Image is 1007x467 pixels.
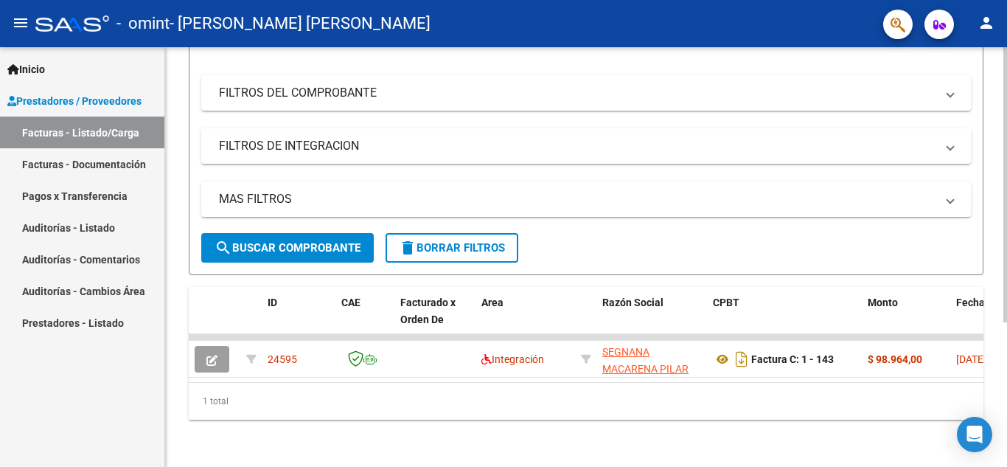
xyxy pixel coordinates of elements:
span: 24595 [268,353,297,365]
span: Facturado x Orden De [400,297,456,325]
strong: Factura C: 1 - 143 [751,353,834,365]
strong: $ 98.964,00 [868,353,922,365]
span: SEGNANA MACARENA PILAR [602,346,689,375]
mat-icon: delete [399,239,417,257]
mat-expansion-panel-header: FILTROS DE INTEGRACION [201,128,971,164]
span: Integración [481,353,544,365]
datatable-header-cell: CPBT [707,287,862,352]
span: Razón Social [602,297,663,308]
span: Prestadores / Proveedores [7,93,142,109]
datatable-header-cell: CAE [335,287,394,352]
datatable-header-cell: Area [475,287,575,352]
div: 1 total [189,383,983,420]
button: Buscar Comprobante [201,233,374,263]
mat-icon: menu [12,14,29,32]
mat-expansion-panel-header: MAS FILTROS [201,181,971,217]
span: Inicio [7,61,45,77]
span: - omint [116,7,170,40]
span: ID [268,297,277,308]
datatable-header-cell: Razón Social [596,287,707,352]
mat-panel-title: MAS FILTROS [219,191,935,207]
div: Open Intercom Messenger [957,417,992,452]
datatable-header-cell: ID [262,287,335,352]
div: 27402393888 [602,344,701,375]
button: Borrar Filtros [386,233,518,263]
span: Area [481,297,503,308]
span: [DATE] [956,353,986,365]
span: CPBT [713,297,739,308]
i: Descargar documento [732,347,751,371]
mat-icon: person [978,14,995,32]
datatable-header-cell: Facturado x Orden De [394,287,475,352]
span: CAE [341,297,360,308]
mat-panel-title: FILTROS DE INTEGRACION [219,138,935,154]
datatable-header-cell: Monto [862,287,950,352]
span: Borrar Filtros [399,241,505,255]
span: - [PERSON_NAME] [PERSON_NAME] [170,7,431,40]
mat-icon: search [215,239,232,257]
mat-panel-title: FILTROS DEL COMPROBANTE [219,85,935,101]
mat-expansion-panel-header: FILTROS DEL COMPROBANTE [201,75,971,111]
span: Monto [868,297,898,308]
span: Buscar Comprobante [215,241,360,255]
